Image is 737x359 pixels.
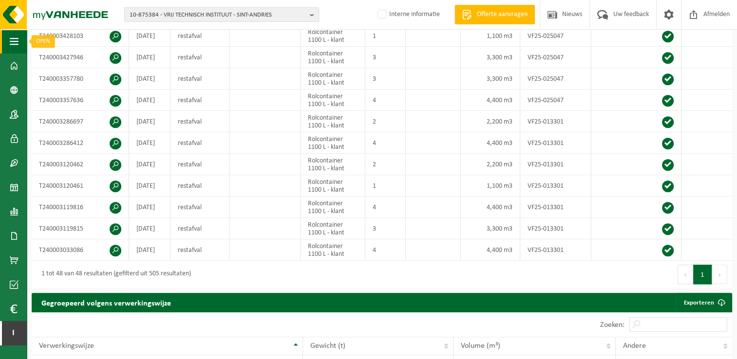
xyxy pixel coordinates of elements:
[129,111,170,132] td: [DATE]
[301,218,365,239] td: Rolcontainer 1100 L - klant
[32,175,129,197] td: T240003120461
[170,68,229,90] td: restafval
[37,266,191,283] div: 1 tot 48 van 48 resultaten (gefilterd uit 505 resultaten)
[693,265,712,284] button: 1
[170,239,229,261] td: restafval
[32,293,181,312] h2: Gegroepeerd volgens verwerkingswijze
[520,68,591,90] td: VF25-025047
[520,111,591,132] td: VF25-013301
[520,154,591,175] td: VF25-013301
[365,132,406,154] td: 4
[520,25,591,47] td: VF25-025047
[461,132,520,154] td: 4,400 m3
[32,154,129,175] td: T240003120462
[32,197,129,218] td: T240003119816
[676,293,731,312] a: Exporteren
[623,342,646,350] span: Andere
[520,218,591,239] td: VF25-013301
[678,265,693,284] button: Previous
[129,154,170,175] td: [DATE]
[129,68,170,90] td: [DATE]
[461,218,520,239] td: 3,300 m3
[365,197,406,218] td: 4
[129,25,170,47] td: [DATE]
[520,47,591,68] td: VF25-025047
[301,197,365,218] td: Rolcontainer 1100 L - klant
[474,10,530,19] span: Offerte aanvragen
[170,197,229,218] td: restafval
[301,239,365,261] td: Rolcontainer 1100 L - klant
[365,154,406,175] td: 2
[170,175,229,197] td: restafval
[170,218,229,239] td: restafval
[301,154,365,175] td: Rolcontainer 1100 L - klant
[39,342,94,350] span: Verwerkingswijze
[301,25,365,47] td: Rolcontainer 1100 L - klant
[310,342,345,350] span: Gewicht (t)
[365,25,406,47] td: 1
[130,8,306,22] span: 10-875384 - VRIJ TECHNISCH INSTITUUT - SINT-ANDRIES
[712,265,727,284] button: Next
[461,342,500,350] span: Volume (m³)
[32,25,129,47] td: T240003428103
[461,68,520,90] td: 3,300 m3
[129,132,170,154] td: [DATE]
[301,68,365,90] td: Rolcontainer 1100 L - klant
[520,132,591,154] td: VF25-013301
[365,47,406,68] td: 3
[129,175,170,197] td: [DATE]
[365,175,406,197] td: 1
[461,90,520,111] td: 4,400 m3
[461,111,520,132] td: 2,200 m3
[461,239,520,261] td: 4,400 m3
[461,47,520,68] td: 3,300 m3
[365,111,406,132] td: 2
[32,218,129,239] td: T240003119815
[301,111,365,132] td: Rolcontainer 1100 L - klant
[376,7,440,22] label: Interne informatie
[520,239,591,261] td: VF25-013301
[365,68,406,90] td: 3
[301,132,365,154] td: Rolcontainer 1100 L - klant
[129,47,170,68] td: [DATE]
[170,90,229,111] td: restafval
[170,111,229,132] td: restafval
[461,154,520,175] td: 2,200 m3
[520,90,591,111] td: VF25-025047
[32,90,129,111] td: T240003357636
[301,175,365,197] td: Rolcontainer 1100 L - klant
[461,197,520,218] td: 4,400 m3
[301,90,365,111] td: Rolcontainer 1100 L - klant
[32,111,129,132] td: T240003286697
[129,90,170,111] td: [DATE]
[129,197,170,218] td: [DATE]
[365,239,406,261] td: 4
[461,175,520,197] td: 1,100 m3
[129,218,170,239] td: [DATE]
[32,132,129,154] td: T240003286412
[520,197,591,218] td: VF25-013301
[454,5,535,24] a: Offerte aanvragen
[461,25,520,47] td: 1,100 m3
[301,47,365,68] td: Rolcontainer 1100 L - klant
[170,132,229,154] td: restafval
[32,68,129,90] td: T240003357780
[32,239,129,261] td: T240003033086
[365,90,406,111] td: 4
[10,321,17,345] span: I
[520,175,591,197] td: VF25-013301
[170,154,229,175] td: restafval
[32,47,129,68] td: T240003427946
[124,7,319,22] button: 10-875384 - VRIJ TECHNISCH INSTITUUT - SINT-ANDRIES
[170,25,229,47] td: restafval
[600,321,624,329] label: Zoeken:
[129,239,170,261] td: [DATE]
[365,218,406,239] td: 3
[170,47,229,68] td: restafval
